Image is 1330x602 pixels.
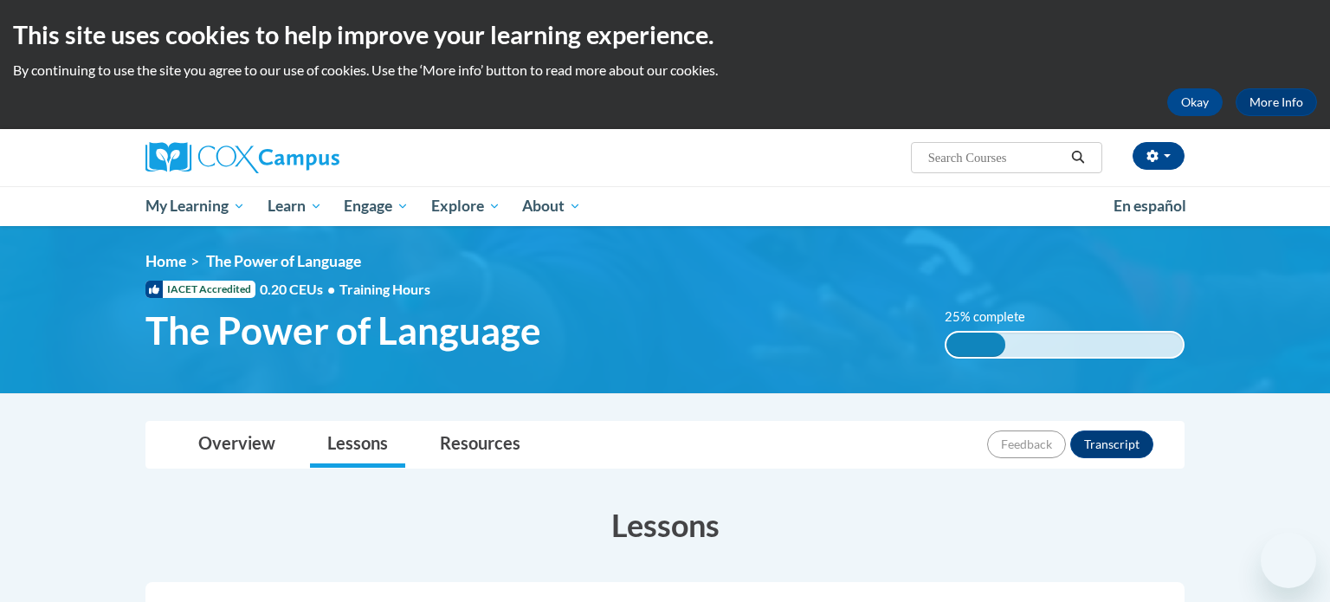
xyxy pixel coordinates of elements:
[145,252,186,270] a: Home
[145,196,245,217] span: My Learning
[145,142,339,173] img: Cox Campus
[1070,430,1153,458] button: Transcript
[1236,88,1317,116] a: More Info
[268,196,322,217] span: Learn
[926,147,1065,168] input: Search Courses
[423,422,538,468] a: Resources
[206,252,361,270] span: The Power of Language
[145,503,1185,547] h3: Lessons
[119,186,1211,226] div: Main menu
[945,307,1044,327] label: 25% complete
[1133,142,1185,170] button: Account Settings
[1102,188,1198,224] a: En español
[145,142,475,173] a: Cox Campus
[332,186,420,226] a: Engage
[522,196,581,217] span: About
[260,280,339,299] span: 0.20 CEUs
[512,186,593,226] a: About
[13,61,1317,80] p: By continuing to use the site you agree to our use of cookies. Use the ‘More info’ button to read...
[310,422,405,468] a: Lessons
[145,281,255,298] span: IACET Accredited
[420,186,512,226] a: Explore
[339,281,430,297] span: Training Hours
[946,333,1005,357] div: 25% complete
[1261,533,1316,588] iframe: Button to launch messaging window
[1114,197,1186,215] span: En español
[181,422,293,468] a: Overview
[431,196,500,217] span: Explore
[256,186,333,226] a: Learn
[987,430,1066,458] button: Feedback
[134,186,256,226] a: My Learning
[344,196,409,217] span: Engage
[327,281,335,297] span: •
[13,17,1317,52] h2: This site uses cookies to help improve your learning experience.
[1167,88,1223,116] button: Okay
[145,307,541,353] span: The Power of Language
[1065,147,1091,168] button: Search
